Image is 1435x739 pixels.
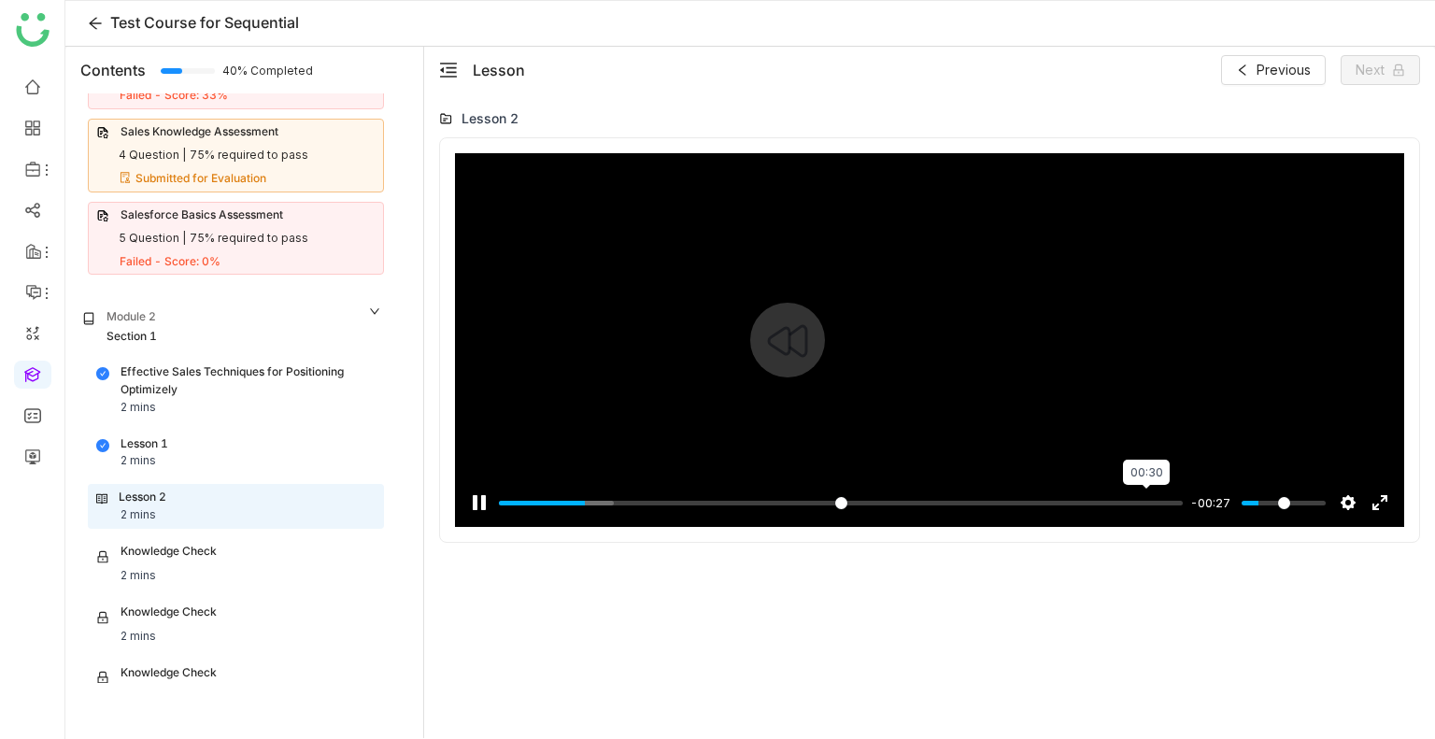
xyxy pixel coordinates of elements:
div: Effective Sales Techniques for Positioning Optimizely [121,363,376,399]
div: Current time [1186,492,1235,513]
div: Knowledge Check [121,543,217,567]
div: Knowledge Check [121,604,217,628]
div: Lesson 2 [119,489,166,506]
div: Module 2Section 1 [69,295,395,359]
div: Lesson [473,59,525,81]
div: 2 mins [121,567,156,585]
img: logo [16,13,50,47]
img: lms-folder.svg [439,112,452,125]
div: 2 mins [121,628,156,646]
input: Seek [499,494,1183,512]
img: assessment.svg [96,209,109,222]
span: 40% Completed [222,65,245,77]
div: Section 1 [107,328,157,346]
span: menu-fold [439,61,458,79]
div: Failed - Score: 33% [120,87,228,105]
div: Salesforce Basics Assessment [121,206,283,224]
div: 5 Question | [119,230,186,248]
div: Contents [80,59,146,81]
div: Module 2 [107,308,156,326]
img: assessment.svg [96,126,109,139]
input: Volume [1242,494,1326,512]
div: 75% required to pass [190,230,308,248]
button: menu-fold [439,61,458,80]
div: Lesson 2 [462,108,519,128]
div: Lesson 1 [121,435,168,453]
div: Sales Knowledge Assessment [121,123,278,141]
div: 75% required to pass [190,147,308,164]
div: Failed - Score: 0% [120,253,220,271]
div: Knowledge Check [121,664,217,689]
span: Test Course for Sequential [110,13,299,32]
span: Previous [1257,60,1311,80]
div: 4 Question | [119,147,186,164]
div: 2 mins [121,506,156,524]
button: Pause [464,488,494,518]
div: 2 mins [121,452,156,470]
button: Next [1341,55,1420,85]
button: Previous [1221,55,1326,85]
div: 2 mins [121,399,156,417]
div: Submitted for Evaluation [135,170,266,188]
img: lesson.svg [96,492,107,505]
